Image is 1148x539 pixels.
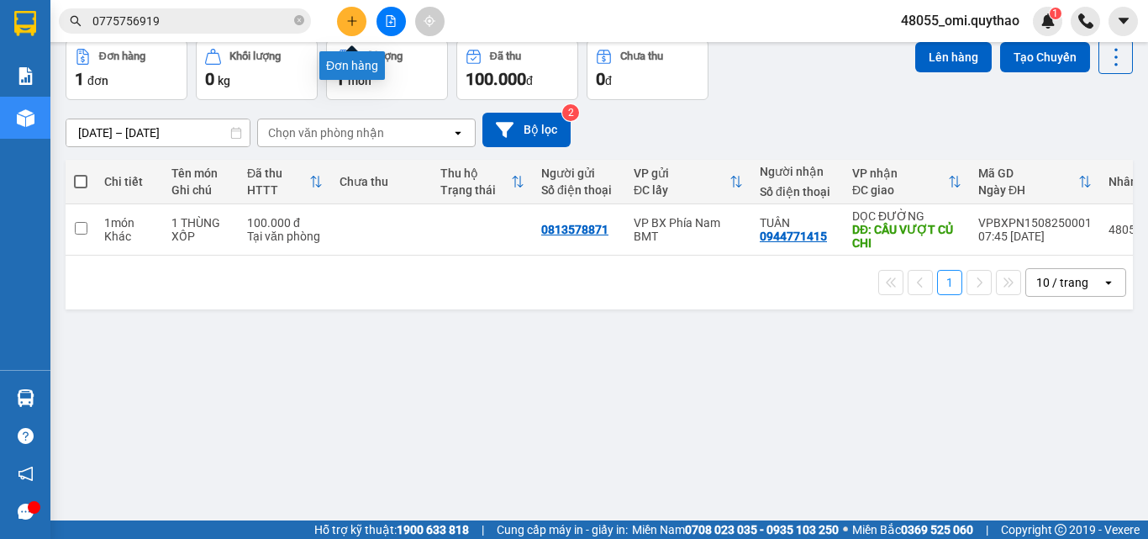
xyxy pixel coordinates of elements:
[1050,8,1061,19] sup: 1
[247,166,309,180] div: Đã thu
[335,69,345,89] span: 1
[104,216,155,230] div: 1 món
[541,183,617,197] div: Số điện thoại
[268,124,384,141] div: Chọn văn phòng nhận
[970,160,1100,204] th: Toggle SortBy
[239,160,331,204] th: Toggle SortBy
[17,389,34,407] img: warehouse-icon
[14,11,36,36] img: logo-vxr
[1078,13,1093,29] img: phone-icon
[70,15,82,27] span: search
[75,69,84,89] span: 1
[196,40,318,100] button: Khối lượng0kg
[541,223,608,236] div: 0813578871
[247,230,323,243] div: Tại văn phòng
[456,40,578,100] button: Đã thu100.000đ
[482,521,484,539] span: |
[625,160,751,204] th: Toggle SortBy
[978,166,1078,180] div: Mã GD
[451,126,465,140] svg: open
[978,230,1092,243] div: 07:45 [DATE]
[852,223,961,250] div: DĐ: CẦU VƯỢT CỦ CHI
[852,521,973,539] span: Miền Bắc
[634,183,729,197] div: ĐC lấy
[99,50,145,62] div: Đơn hàng
[87,74,108,87] span: đơn
[1055,524,1066,536] span: copyright
[760,216,835,230] div: TUÂN
[247,183,309,197] div: HTTT
[587,40,708,100] button: Chưa thu0đ
[978,216,1092,230] div: VPBXPN1508250001
[466,69,526,89] span: 100.000
[440,166,511,180] div: Thu hộ
[634,216,743,243] div: VP BX Phía Nam BMT
[385,15,397,27] span: file-add
[497,521,628,539] span: Cung cấp máy in - giấy in:
[605,74,612,87] span: đ
[66,119,250,146] input: Select a date range.
[346,15,358,27] span: plus
[526,74,533,87] span: đ
[915,42,992,72] button: Lên hàng
[440,183,511,197] div: Trạng thái
[171,166,230,180] div: Tên món
[18,466,34,482] span: notification
[314,521,469,539] span: Hỗ trợ kỹ thuật:
[424,15,435,27] span: aim
[1036,274,1088,291] div: 10 / trang
[1040,13,1056,29] img: icon-new-feature
[1052,8,1058,19] span: 1
[632,521,839,539] span: Miền Nam
[66,40,187,100] button: Đơn hàng1đơn
[843,526,848,533] span: ⚪️
[377,7,406,36] button: file-add
[397,523,469,536] strong: 1900 633 818
[852,209,961,223] div: DỌC ĐƯỜNG
[844,160,970,204] th: Toggle SortBy
[685,523,839,536] strong: 0708 023 035 - 0935 103 250
[620,50,663,62] div: Chưa thu
[852,183,948,197] div: ĐC giao
[171,183,230,197] div: Ghi chú
[432,160,533,204] th: Toggle SortBy
[18,504,34,520] span: message
[104,175,155,188] div: Chi tiết
[1102,276,1115,289] svg: open
[634,166,729,180] div: VP gửi
[1116,13,1131,29] span: caret-down
[18,428,34,444] span: question-circle
[319,51,385,80] div: Đơn hàng
[1109,7,1138,36] button: caret-down
[205,69,214,89] span: 0
[229,50,281,62] div: Khối lượng
[490,50,521,62] div: Đã thu
[104,230,155,243] div: Khác
[562,104,579,121] sup: 2
[596,69,605,89] span: 0
[986,521,988,539] span: |
[937,270,962,295] button: 1
[92,12,291,30] input: Tìm tên, số ĐT hoặc mã đơn
[340,175,424,188] div: Chưa thu
[17,109,34,127] img: warehouse-icon
[348,74,371,87] span: món
[218,74,230,87] span: kg
[247,216,323,230] div: 100.000 đ
[415,7,445,36] button: aim
[852,166,948,180] div: VP nhận
[294,13,304,29] span: close-circle
[482,113,571,147] button: Bộ lọc
[326,40,448,100] button: Số lượng1món
[760,165,835,178] div: Người nhận
[978,183,1078,197] div: Ngày ĐH
[541,166,617,180] div: Người gửi
[294,15,304,25] span: close-circle
[171,216,230,243] div: 1 THÙNG XỐP
[760,230,827,243] div: 0944771415
[1000,42,1090,72] button: Tạo Chuyến
[901,523,973,536] strong: 0369 525 060
[337,7,366,36] button: plus
[887,10,1033,31] span: 48055_omi.quythao
[17,67,34,85] img: solution-icon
